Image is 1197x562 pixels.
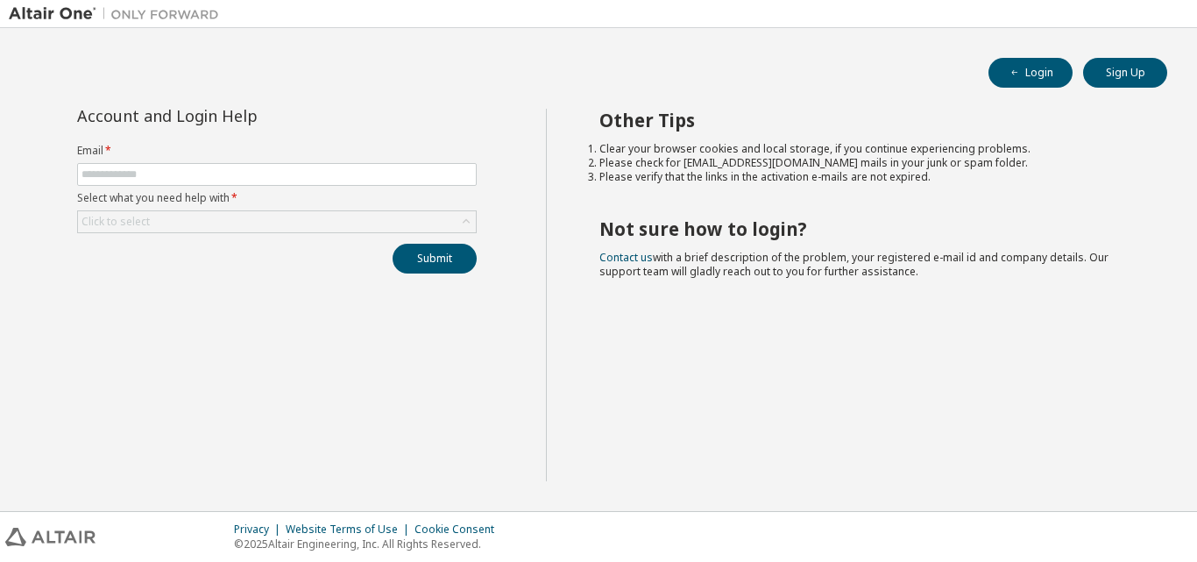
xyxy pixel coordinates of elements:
[77,191,477,205] label: Select what you need help with
[77,109,397,123] div: Account and Login Help
[5,528,96,546] img: altair_logo.svg
[234,523,286,537] div: Privacy
[234,537,505,551] p: © 2025 Altair Engineering, Inc. All Rights Reserved.
[599,170,1137,184] li: Please verify that the links in the activation e-mails are not expired.
[78,211,476,232] div: Click to select
[9,5,228,23] img: Altair One
[599,250,1108,279] span: with a brief description of the problem, your registered e-mail id and company details. Our suppo...
[393,244,477,274] button: Submit
[81,215,150,229] div: Click to select
[599,109,1137,132] h2: Other Tips
[414,523,505,537] div: Cookie Consent
[599,217,1137,240] h2: Not sure how to login?
[599,250,653,265] a: Contact us
[599,156,1137,170] li: Please check for [EMAIL_ADDRESS][DOMAIN_NAME] mails in your junk or spam folder.
[1083,58,1167,88] button: Sign Up
[599,142,1137,156] li: Clear your browser cookies and local storage, if you continue experiencing problems.
[77,144,477,158] label: Email
[988,58,1073,88] button: Login
[286,523,414,537] div: Website Terms of Use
